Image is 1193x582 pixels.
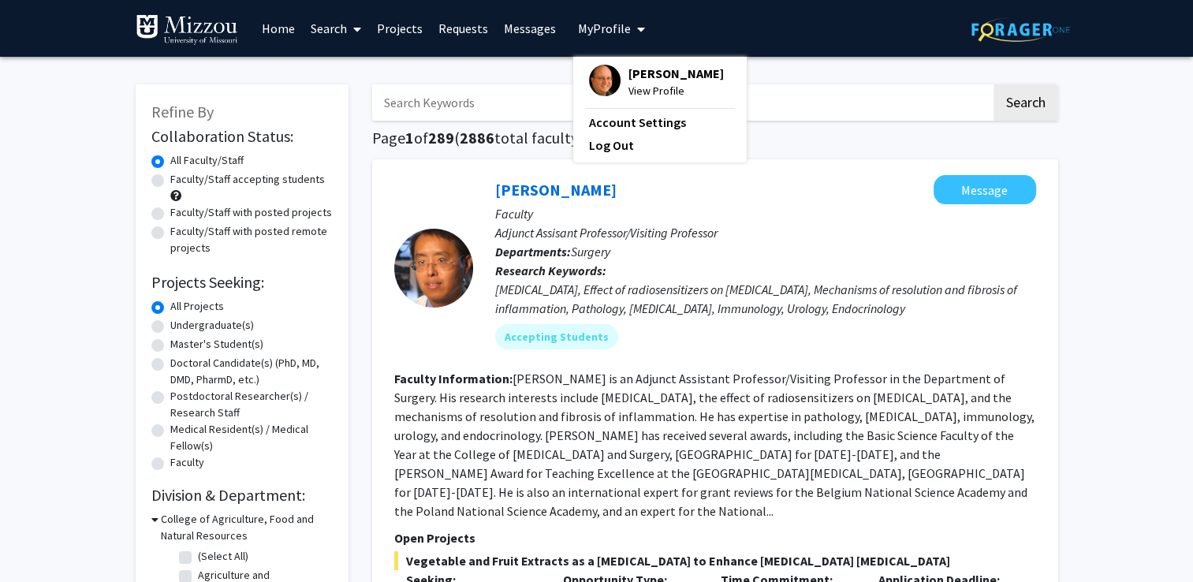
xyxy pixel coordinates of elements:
button: Search [994,84,1058,121]
a: Account Settings [589,113,731,132]
b: Research Keywords: [495,263,606,278]
p: Faculty [495,204,1036,223]
button: Message Yujiang Fang [934,175,1036,204]
iframe: Chat [12,511,67,570]
span: View Profile [628,82,724,99]
a: [PERSON_NAME] [495,180,617,200]
label: Faculty [170,454,204,471]
h2: Collaboration Status: [151,127,333,146]
label: Faculty/Staff accepting students [170,171,325,188]
span: Surgery [571,244,610,259]
img: ForagerOne Logo [971,17,1070,42]
label: (Select All) [198,548,248,565]
span: Vegetable and Fruit Extracts as a [MEDICAL_DATA] to Enhance [MEDICAL_DATA] [MEDICAL_DATA] [394,551,1036,570]
b: Departments: [495,244,571,259]
h3: College of Agriculture, Food and Natural Resources [161,511,333,544]
fg-read-more: [PERSON_NAME] is an Adjunct Assistant Professor/Visiting Professor in the Department of Surgery. ... [394,371,1035,519]
span: 289 [428,128,454,147]
a: Home [254,1,303,56]
p: Open Projects [394,528,1036,547]
span: 1 [405,128,414,147]
h2: Division & Department: [151,486,333,505]
h1: Page of ( total faculty/staff results) [372,129,1058,147]
a: Search [303,1,369,56]
span: 2886 [460,128,494,147]
a: Projects [369,1,431,56]
h2: Projects Seeking: [151,273,333,292]
a: Log Out [589,136,731,155]
img: University of Missouri Logo [136,14,238,46]
label: Master's Student(s) [170,336,263,353]
label: Faculty/Staff with posted projects [170,204,332,221]
p: Adjunct Assisant Professor/Visiting Professor [495,223,1036,242]
div: Profile Picture[PERSON_NAME]View Profile [589,65,724,99]
a: Messages [496,1,564,56]
label: Postdoctoral Researcher(s) / Research Staff [170,388,333,421]
span: Refine By [151,102,214,121]
label: Medical Resident(s) / Medical Fellow(s) [170,421,333,454]
input: Search Keywords [372,84,991,121]
label: Doctoral Candidate(s) (PhD, MD, DMD, PharmD, etc.) [170,355,333,388]
span: My Profile [578,21,631,36]
b: Faculty Information: [394,371,513,386]
label: All Projects [170,298,224,315]
img: Profile Picture [589,65,621,96]
label: Faculty/Staff with posted remote projects [170,223,333,256]
a: Requests [431,1,496,56]
span: [PERSON_NAME] [628,65,724,82]
label: All Faculty/Staff [170,152,244,169]
mat-chip: Accepting Students [495,324,618,349]
label: Undergraduate(s) [170,317,254,334]
div: [MEDICAL_DATA], Effect of radiosensitizers on [MEDICAL_DATA], Mechanisms of resolution and fibros... [495,280,1036,318]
